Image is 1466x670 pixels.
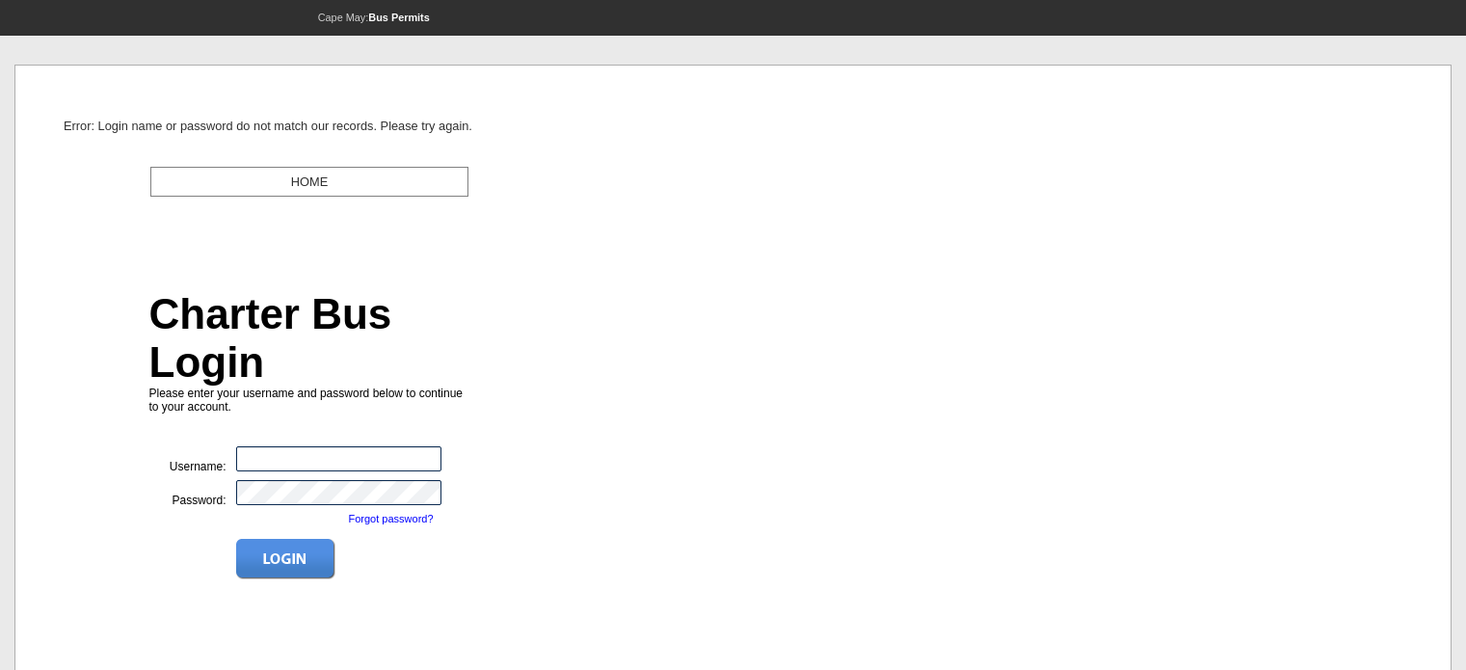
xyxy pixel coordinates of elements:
[149,446,236,473] div: Username:
[59,112,477,140] td: Error: Login name or password do not match our records. Please try again.
[349,513,434,524] a: Forgot password?
[14,12,733,24] p: Cape May:
[149,290,470,387] h2: Charter Bus Login
[149,387,470,565] span: Please enter your username and password below to continue to your account.
[156,173,463,191] center: HOME
[368,12,429,23] strong: Bus Permits
[149,480,236,507] div: Password:
[236,539,335,579] img: Image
